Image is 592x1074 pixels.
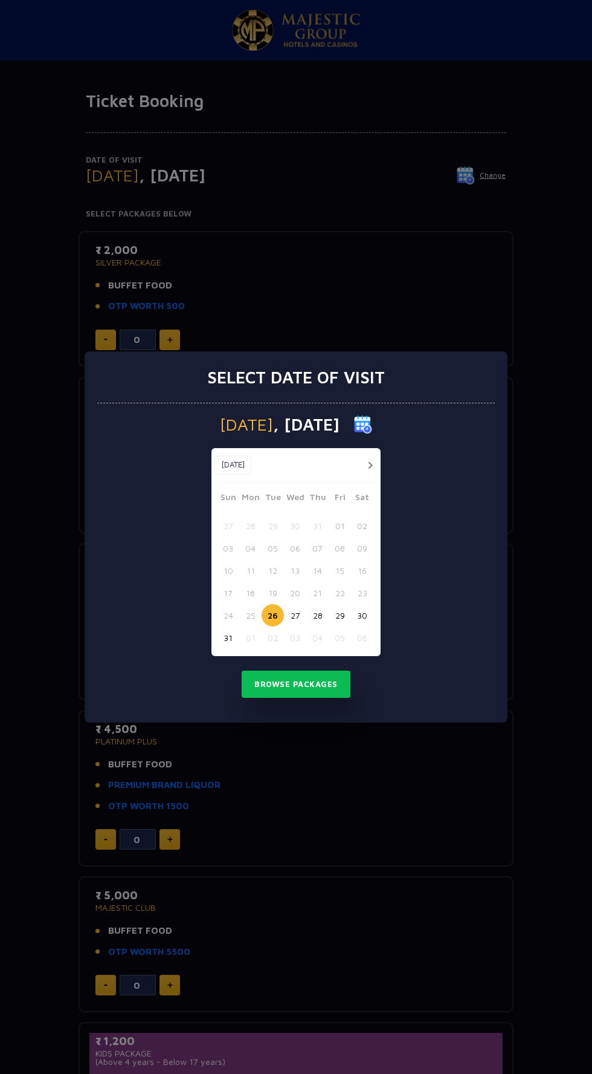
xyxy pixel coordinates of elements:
button: 29 [329,604,351,626]
button: 06 [351,626,373,649]
span: Fri [329,490,351,507]
span: Thu [306,490,329,507]
button: [DATE] [214,456,251,474]
button: 15 [329,559,351,582]
button: 27 [217,515,239,537]
span: Sun [217,490,239,507]
button: 31 [306,515,329,537]
button: 09 [351,537,373,559]
button: 27 [284,604,306,626]
button: 29 [262,515,284,537]
button: 02 [351,515,373,537]
button: 28 [306,604,329,626]
button: 22 [329,582,351,604]
button: 08 [329,537,351,559]
button: 04 [306,626,329,649]
button: 28 [239,515,262,537]
button: 04 [239,537,262,559]
h3: Select date of visit [207,367,385,388]
button: 03 [284,626,306,649]
button: 07 [306,537,329,559]
span: Wed [284,490,306,507]
button: 02 [262,626,284,649]
button: 13 [284,559,306,582]
img: calender icon [354,415,372,434]
button: 12 [262,559,284,582]
button: 16 [351,559,373,582]
span: [DATE] [220,416,273,433]
button: 05 [329,626,351,649]
button: 11 [239,559,262,582]
span: Tue [262,490,284,507]
button: 20 [284,582,306,604]
button: 05 [262,537,284,559]
button: Browse Packages [242,671,350,698]
button: 24 [217,604,239,626]
span: Mon [239,490,262,507]
span: Sat [351,490,373,507]
button: 06 [284,537,306,559]
button: 21 [306,582,329,604]
span: , [DATE] [273,416,339,433]
button: 25 [239,604,262,626]
button: 03 [217,537,239,559]
button: 01 [239,626,262,649]
button: 18 [239,582,262,604]
button: 10 [217,559,239,582]
button: 30 [351,604,373,626]
button: 26 [262,604,284,626]
button: 23 [351,582,373,604]
button: 19 [262,582,284,604]
button: 31 [217,626,239,649]
button: 14 [306,559,329,582]
button: 01 [329,515,351,537]
button: 17 [217,582,239,604]
button: 30 [284,515,306,537]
